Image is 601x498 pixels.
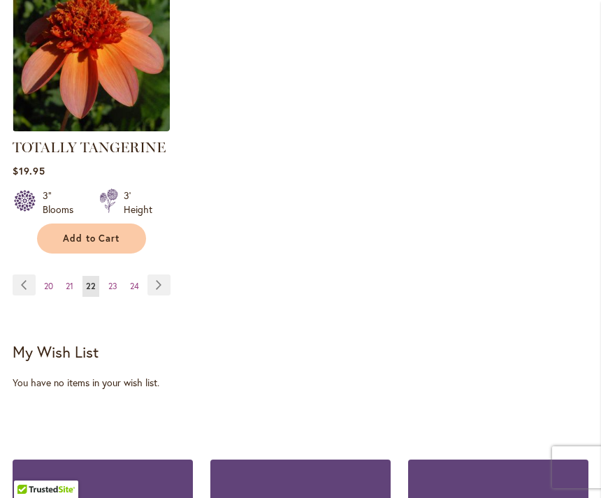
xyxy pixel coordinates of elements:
span: 23 [108,281,117,291]
span: Add to Cart [63,233,120,244]
span: 22 [86,281,96,291]
a: 24 [126,276,143,297]
a: TOTALLY TANGERINE [13,139,166,156]
a: TOTALLY TANGERINE [13,121,170,134]
a: 20 [41,276,57,297]
strong: My Wish List [13,342,99,362]
span: 21 [66,281,73,291]
span: 20 [44,281,53,291]
div: 3' Height [124,189,152,217]
span: 24 [130,281,139,291]
div: 3" Blooms [43,189,82,217]
a: 21 [62,276,77,297]
iframe: Launch Accessibility Center [10,448,50,488]
a: 23 [105,276,121,297]
button: Add to Cart [37,224,146,254]
div: You have no items in your wish list. [13,376,588,390]
span: $19.95 [13,164,45,177]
